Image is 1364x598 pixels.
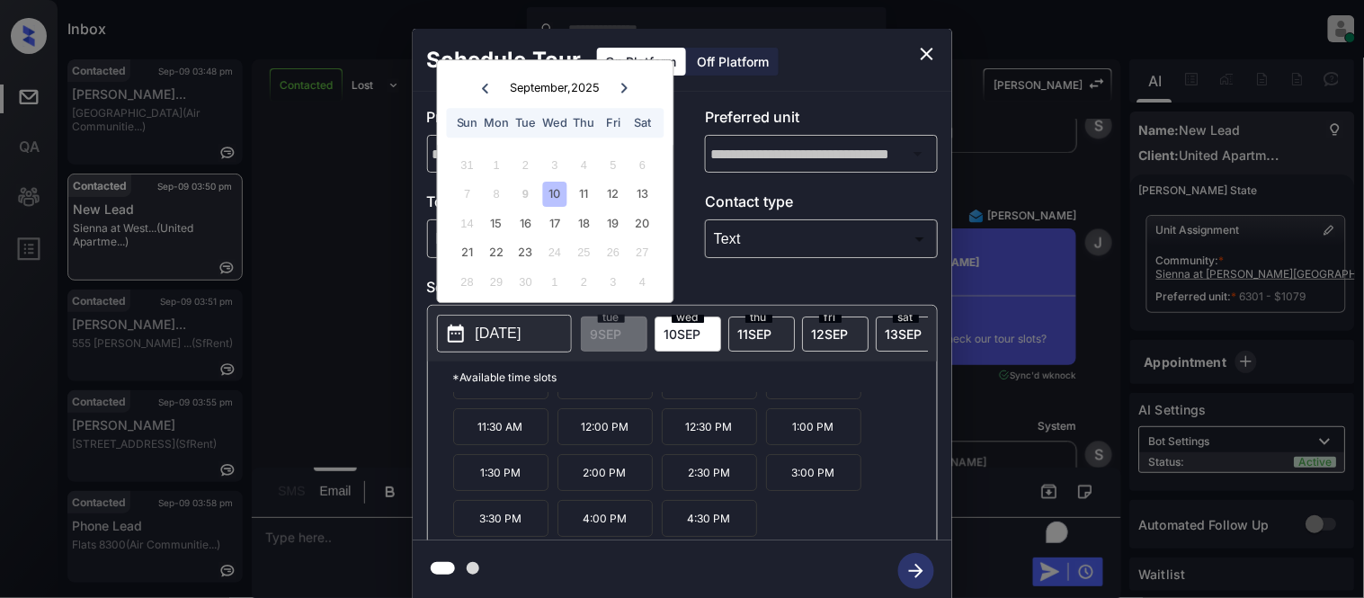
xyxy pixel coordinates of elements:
[630,211,655,236] div: Choose Saturday, September 20th, 2025
[455,270,479,294] div: Not available Sunday, September 28th, 2025
[513,270,538,294] div: Not available Tuesday, September 30th, 2025
[819,312,842,323] span: fri
[543,183,567,207] div: Choose Wednesday, September 10th, 2025
[766,408,861,445] p: 1:00 PM
[812,326,849,342] span: 12 SEP
[655,317,721,352] div: date-select
[766,454,861,491] p: 3:00 PM
[453,408,548,445] p: 11:30 AM
[427,276,938,305] p: Select slot
[485,270,509,294] div: Not available Monday, September 29th, 2025
[427,191,660,219] p: Tour type
[602,183,626,207] div: Choose Friday, September 12th, 2025
[485,211,509,236] div: Choose Monday, September 15th, 2025
[572,211,596,236] div: Choose Thursday, September 18th, 2025
[662,454,757,491] p: 2:30 PM
[630,153,655,177] div: Not available Saturday, September 6th, 2025
[485,153,509,177] div: Not available Monday, September 1st, 2025
[689,48,779,76] div: Off Platform
[543,211,567,236] div: Choose Wednesday, September 17th, 2025
[630,183,655,207] div: Choose Saturday, September 13th, 2025
[572,153,596,177] div: Not available Thursday, September 4th, 2025
[602,241,626,265] div: Not available Friday, September 26th, 2025
[630,241,655,265] div: Not available Saturday, September 27th, 2025
[709,224,933,254] div: Text
[602,270,626,294] div: Not available Friday, October 3rd, 2025
[485,111,509,135] div: Mon
[876,317,942,352] div: date-select
[432,224,655,254] div: In Person
[738,326,772,342] span: 11 SEP
[597,48,686,76] div: On Platform
[476,323,522,344] p: [DATE]
[437,315,572,353] button: [DATE]
[455,241,479,265] div: Choose Sunday, September 21st, 2025
[513,183,538,207] div: Not available Tuesday, September 9th, 2025
[453,454,548,491] p: 1:30 PM
[427,106,660,135] p: Preferred community
[557,408,653,445] p: 12:00 PM
[455,153,479,177] div: Not available Sunday, August 31st, 2025
[802,317,869,352] div: date-select
[662,500,757,537] p: 4:30 PM
[453,361,937,393] p: *Available time slots
[557,500,653,537] p: 4:00 PM
[572,241,596,265] div: Not available Thursday, September 25th, 2025
[705,191,938,219] p: Contact type
[745,312,772,323] span: thu
[572,183,596,207] div: Choose Thursday, September 11th, 2025
[485,241,509,265] div: Choose Monday, September 22nd, 2025
[513,153,538,177] div: Not available Tuesday, September 2nd, 2025
[602,153,626,177] div: Not available Friday, September 5th, 2025
[557,454,653,491] p: 2:00 PM
[543,241,567,265] div: Not available Wednesday, September 24th, 2025
[543,111,567,135] div: Wed
[602,111,626,135] div: Fri
[602,211,626,236] div: Choose Friday, September 19th, 2025
[513,211,538,236] div: Choose Tuesday, September 16th, 2025
[664,326,701,342] span: 10 SEP
[485,183,509,207] div: Not available Monday, September 8th, 2025
[630,270,655,294] div: Not available Saturday, October 4th, 2025
[572,270,596,294] div: Not available Thursday, October 2nd, 2025
[453,500,548,537] p: 3:30 PM
[543,270,567,294] div: Not available Wednesday, October 1st, 2025
[728,317,795,352] div: date-select
[662,408,757,445] p: 12:30 PM
[455,183,479,207] div: Not available Sunday, September 7th, 2025
[672,312,704,323] span: wed
[705,106,938,135] p: Preferred unit
[543,153,567,177] div: Not available Wednesday, September 3rd, 2025
[455,211,479,236] div: Not available Sunday, September 14th, 2025
[630,111,655,135] div: Sat
[893,312,919,323] span: sat
[513,111,538,135] div: Tue
[886,326,923,342] span: 13 SEP
[887,548,945,594] button: btn-next
[513,241,538,265] div: Choose Tuesday, September 23rd, 2025
[413,29,596,92] h2: Schedule Tour
[510,81,600,94] div: September , 2025
[443,150,667,296] div: month 2025-09
[572,111,596,135] div: Thu
[455,111,479,135] div: Sun
[909,36,945,72] button: close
